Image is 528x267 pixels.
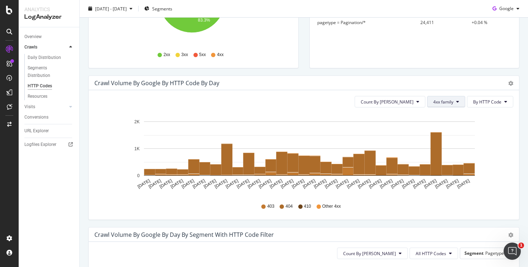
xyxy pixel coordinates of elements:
text: 0 [137,173,140,178]
span: Segments [152,5,172,11]
text: [DATE] [159,178,173,189]
a: Resources [28,93,74,100]
span: +0.04 % [472,19,487,26]
span: Count By Day [343,250,396,257]
span: 4xx [217,52,224,58]
text: [DATE] [357,178,372,189]
text: [DATE] [269,178,283,189]
button: Count By [PERSON_NAME] [337,248,408,259]
text: [DATE] [412,178,426,189]
span: 404 [285,203,293,210]
text: [DATE] [456,178,471,189]
div: Crawl Volume by google by Day by Segment with HTTP Code Filter [94,231,274,238]
span: pagetype = Pagination/* [317,19,366,26]
button: Google [490,3,522,14]
span: 410 [304,203,311,210]
text: [DATE] [247,178,261,189]
span: Count By Day [361,99,413,105]
div: Conversions [24,114,48,121]
a: Logfiles Explorer [24,141,74,148]
div: URL Explorer [24,127,49,135]
div: Analytics [24,6,74,13]
span: 1 [518,243,524,248]
button: 4xx family [427,96,465,107]
iframe: Intercom live chat [504,243,521,260]
text: [DATE] [324,178,338,189]
button: All HTTP Codes [410,248,458,259]
text: [DATE] [445,178,459,189]
div: Daily Distribution [28,54,61,61]
text: [DATE] [192,178,206,189]
text: [DATE] [390,178,405,189]
button: Count By [PERSON_NAME] [355,96,425,107]
text: [DATE] [170,178,184,189]
div: Resources [28,93,47,100]
text: [DATE] [434,178,449,189]
text: 2K [134,119,140,124]
span: 5xx [199,52,206,58]
text: [DATE] [302,178,316,189]
button: [DATE] - [DATE] [85,3,135,14]
text: [DATE] [313,178,327,189]
div: gear [508,81,513,86]
text: [DATE] [423,178,438,189]
text: [DATE] [214,178,228,189]
div: Segments Distribution [28,64,67,79]
a: Daily Distribution [28,54,74,61]
span: 24,411 [420,19,434,26]
div: Crawl Volume by google by HTTP Code by Day [94,79,219,87]
a: URL Explorer [24,127,74,135]
text: [DATE] [258,178,272,189]
text: [DATE] [203,178,217,189]
div: Logfiles Explorer [24,141,56,148]
span: All HTTP Codes [416,250,446,257]
a: Conversions [24,114,74,121]
text: [DATE] [137,178,151,189]
text: [DATE] [401,178,416,189]
a: Visits [24,103,67,111]
text: [DATE] [291,178,305,189]
text: [DATE] [181,178,195,189]
div: Overview [24,33,42,41]
span: 4xx family [433,99,453,105]
span: Segment [464,250,483,256]
a: HTTP Codes [28,82,74,90]
span: 403 [267,203,274,210]
div: HTTP Codes [28,82,52,90]
text: 83.3% [198,18,210,23]
span: By HTTP Code [473,99,501,105]
text: [DATE] [236,178,250,189]
span: [DATE] - [DATE] [95,5,127,11]
span: Google [499,5,514,11]
span: 3xx [181,52,188,58]
svg: A chart. [94,113,508,197]
text: [DATE] [335,178,349,189]
text: [DATE] [280,178,294,189]
text: [DATE] [379,178,393,189]
div: Visits [24,103,35,111]
span: Other 4xx [322,203,341,210]
div: LogAnalyzer [24,13,74,21]
button: By HTTP Code [467,96,513,107]
a: Overview [24,33,74,41]
div: gear [508,233,513,238]
a: Segments Distribution [28,64,74,79]
text: [DATE] [346,178,360,189]
div: Crawls [24,43,37,51]
span: 2xx [163,52,170,58]
text: [DATE] [225,178,239,189]
button: Segments [141,3,175,14]
text: [DATE] [148,178,162,189]
span: Pagetype [485,250,504,256]
text: [DATE] [368,178,382,189]
text: 1K [134,146,140,151]
a: Crawls [24,43,67,51]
